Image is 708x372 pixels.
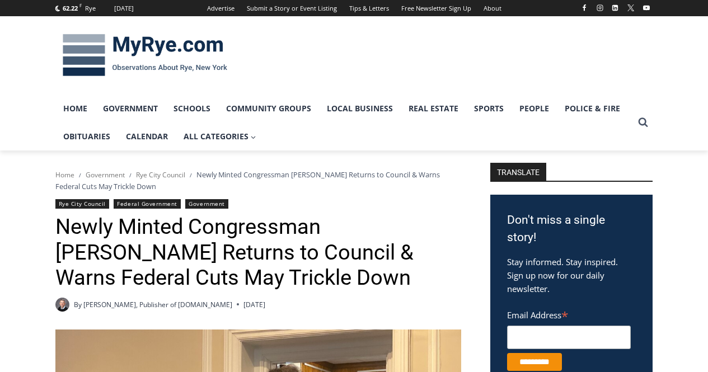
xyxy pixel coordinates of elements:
a: Calendar [118,123,176,150]
a: Sports [466,95,512,123]
a: Government [95,95,166,123]
span: / [190,171,192,179]
span: F [79,2,82,8]
a: Obituaries [55,123,118,150]
span: Newly Minted Congressman [PERSON_NAME] Returns to Council & Warns Federal Cuts May Trickle Down [55,169,440,191]
nav: Breadcrumbs [55,169,461,192]
a: Rye City Council [136,170,185,180]
nav: Primary Navigation [55,95,633,151]
a: Author image [55,298,69,312]
a: Rye City Council [55,199,109,209]
span: All Categories [184,130,256,143]
p: Stay informed. Stay inspired. Sign up now for our daily newsletter. [507,255,636,295]
a: All Categories [176,123,264,150]
h3: Don't miss a single story! [507,211,636,247]
a: Schools [166,95,218,123]
a: Facebook [578,1,591,15]
a: Community Groups [218,95,319,123]
a: Police & Fire [557,95,628,123]
a: Linkedin [608,1,622,15]
h1: Newly Minted Congressman [PERSON_NAME] Returns to Council & Warns Federal Cuts May Trickle Down [55,214,461,291]
strong: TRANSLATE [490,163,546,181]
a: YouTube [640,1,653,15]
span: 62.22 [63,4,78,12]
div: Rye [85,3,96,13]
a: Home [55,170,74,180]
a: Real Estate [401,95,466,123]
a: X [624,1,637,15]
a: Federal Government [114,199,180,209]
a: Government [185,199,228,209]
a: People [512,95,557,123]
div: [DATE] [114,3,134,13]
label: Email Address [507,304,631,324]
a: [PERSON_NAME], Publisher of [DOMAIN_NAME] [83,300,232,309]
span: / [79,171,81,179]
span: / [129,171,132,179]
a: Instagram [593,1,607,15]
span: By [74,299,82,310]
a: Local Business [319,95,401,123]
time: [DATE] [243,299,265,310]
button: View Search Form [633,112,653,133]
a: Home [55,95,95,123]
img: MyRye.com [55,26,235,84]
a: Government [86,170,125,180]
